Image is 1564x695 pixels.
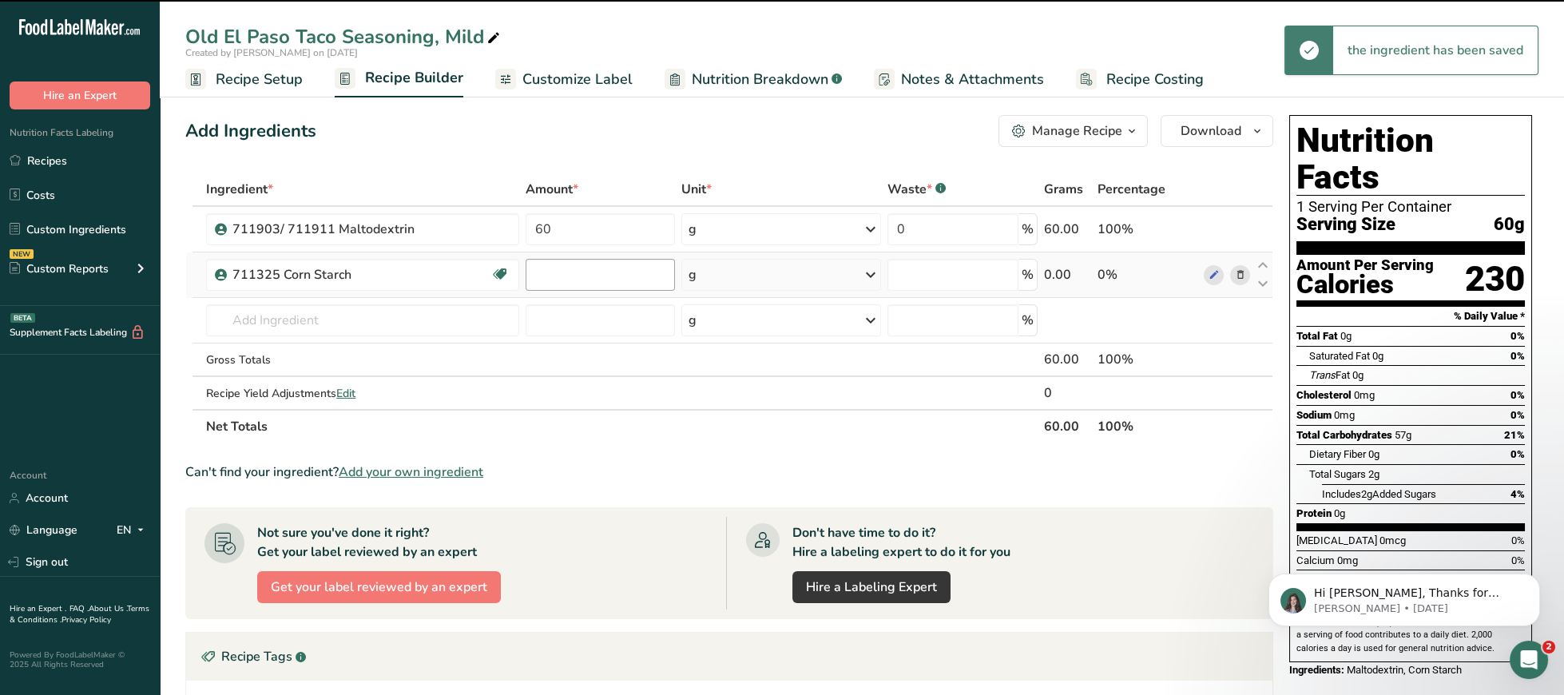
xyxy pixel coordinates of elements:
[1309,448,1366,460] span: Dietary Fiber
[1296,389,1352,401] span: Cholesterol
[1181,121,1241,141] span: Download
[203,409,1040,443] th: Net Totals
[1296,199,1525,215] div: 1 Serving Per Container
[1340,330,1352,342] span: 0g
[10,516,77,544] a: Language
[1296,258,1434,273] div: Amount Per Serving
[998,115,1148,147] button: Manage Recipe
[1044,180,1083,199] span: Grams
[1296,507,1332,519] span: Protein
[1296,307,1525,326] section: % Daily Value *
[1309,369,1350,381] span: Fat
[10,313,35,323] div: BETA
[1510,389,1525,401] span: 0%
[1094,409,1201,443] th: 100%
[792,571,951,603] a: Hire a Labeling Expert
[1510,641,1548,679] iframe: Intercom live chat
[1044,220,1091,239] div: 60.00
[10,650,150,669] div: Powered By FoodLabelMaker © 2025 All Rights Reserved
[1510,350,1525,362] span: 0%
[185,46,358,59] span: Created by [PERSON_NAME] on [DATE]
[1044,265,1091,284] div: 0.00
[1296,215,1395,235] span: Serving Size
[185,118,316,145] div: Add Ingredients
[10,249,34,259] div: NEW
[1510,330,1525,342] span: 0%
[1465,258,1525,300] div: 230
[257,523,477,562] div: Not sure you've done it right? Get your label reviewed by an expert
[206,180,273,199] span: Ingredient
[1334,507,1345,519] span: 0g
[1289,664,1344,676] span: Ingredients:
[206,351,519,368] div: Gross Totals
[339,463,483,482] span: Add your own ingredient
[1347,664,1462,676] span: Maltodextrin, Corn Starch
[89,603,127,614] a: About Us .
[185,62,303,97] a: Recipe Setup
[10,81,150,109] button: Hire an Expert
[206,304,519,336] input: Add Ingredient
[185,463,1273,482] div: Can't find your ingredient?
[1354,389,1375,401] span: 0mg
[1361,488,1372,500] span: 2g
[232,220,432,239] div: 711903/ 711911 Maltodextrin
[1395,429,1411,441] span: 57g
[1296,330,1338,342] span: Total Fat
[216,69,303,90] span: Recipe Setup
[1098,265,1197,284] div: 0%
[1098,180,1165,199] span: Percentage
[1098,220,1197,239] div: 100%
[495,62,633,97] a: Customize Label
[1161,115,1273,147] button: Download
[689,265,697,284] div: g
[1296,409,1332,421] span: Sodium
[10,260,109,277] div: Custom Reports
[1044,383,1091,403] div: 0
[1032,121,1122,141] div: Manage Recipe
[689,220,697,239] div: g
[365,67,463,89] span: Recipe Builder
[69,603,89,614] a: FAQ .
[1309,369,1336,381] i: Trans
[1352,369,1364,381] span: 0g
[1296,429,1392,441] span: Total Carbohydrates
[681,180,712,199] span: Unit
[232,265,432,284] div: 711325 Corn Starch
[206,385,519,402] div: Recipe Yield Adjustments
[1379,534,1406,546] span: 0mcg
[1098,350,1197,369] div: 100%
[1044,350,1091,369] div: 60.00
[117,521,150,540] div: EN
[336,386,355,401] span: Edit
[10,603,149,625] a: Terms & Conditions .
[1504,429,1525,441] span: 21%
[1322,488,1436,500] span: Includes Added Sugars
[1244,540,1564,652] iframe: Intercom notifications message
[522,69,633,90] span: Customize Label
[335,60,463,98] a: Recipe Builder
[1510,448,1525,460] span: 0%
[874,62,1044,97] a: Notes & Attachments
[10,603,66,614] a: Hire an Expert .
[1296,534,1377,546] span: [MEDICAL_DATA]
[901,69,1044,90] span: Notes & Attachments
[1076,62,1204,97] a: Recipe Costing
[185,22,503,51] div: Old El Paso Taco Seasoning, Mild
[1106,69,1204,90] span: Recipe Costing
[1333,26,1538,74] div: the ingredient has been saved
[1041,409,1094,443] th: 60.00
[792,523,1010,562] div: Don't have time to do it? Hire a labeling expert to do it for you
[1368,468,1379,480] span: 2g
[1372,350,1383,362] span: 0g
[1511,534,1525,546] span: 0%
[526,180,578,199] span: Amount
[1510,409,1525,421] span: 0%
[1510,488,1525,500] span: 4%
[1309,468,1366,480] span: Total Sugars
[887,180,946,199] div: Waste
[692,69,828,90] span: Nutrition Breakdown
